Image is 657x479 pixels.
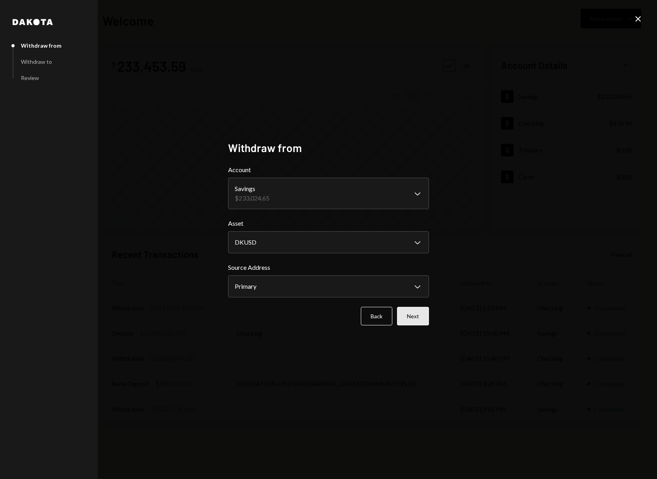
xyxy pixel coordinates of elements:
label: Account [228,165,429,175]
button: Account [228,178,429,209]
div: Withdraw to [21,58,52,65]
label: Source Address [228,263,429,272]
button: Source Address [228,275,429,297]
div: Review [21,74,39,81]
div: Withdraw from [21,42,61,49]
label: Asset [228,219,429,228]
button: Back [361,307,392,325]
button: Asset [228,231,429,253]
button: Next [397,307,429,325]
h2: Withdraw from [228,140,429,156]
